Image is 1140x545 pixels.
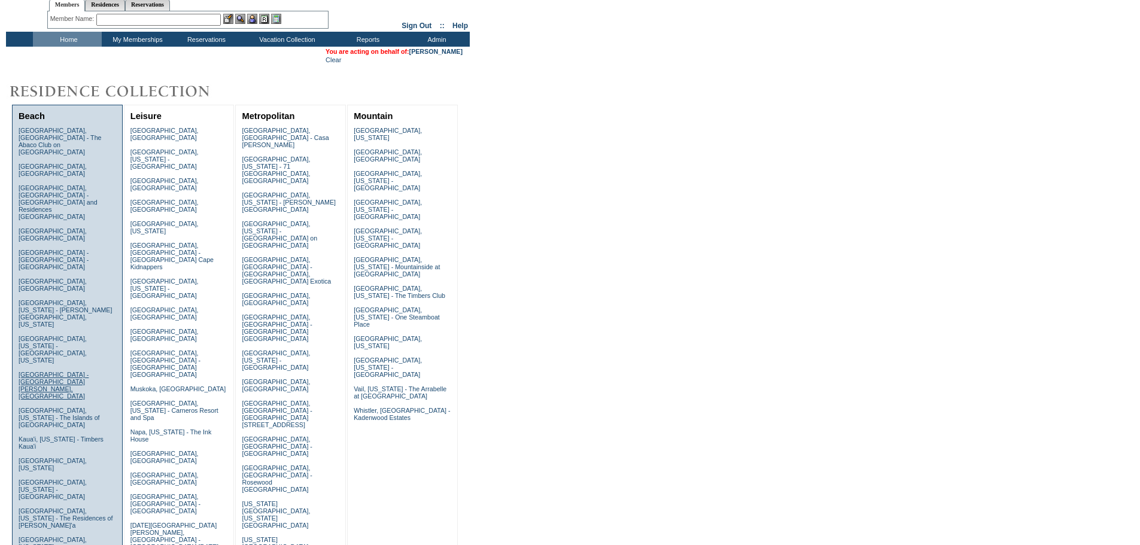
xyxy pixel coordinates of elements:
[326,56,341,63] a: Clear
[130,400,218,421] a: [GEOGRAPHIC_DATA], [US_STATE] - Carneros Resort and Spa
[332,32,401,47] td: Reports
[19,227,87,242] a: [GEOGRAPHIC_DATA], [GEOGRAPHIC_DATA]
[242,111,294,121] a: Metropolitan
[33,32,102,47] td: Home
[354,199,422,220] a: [GEOGRAPHIC_DATA], [US_STATE] - [GEOGRAPHIC_DATA]
[402,22,431,30] a: Sign Out
[354,227,422,249] a: [GEOGRAPHIC_DATA], [US_STATE] - [GEOGRAPHIC_DATA]
[354,256,440,278] a: [GEOGRAPHIC_DATA], [US_STATE] - Mountainside at [GEOGRAPHIC_DATA]
[19,163,87,177] a: [GEOGRAPHIC_DATA], [GEOGRAPHIC_DATA]
[242,127,329,148] a: [GEOGRAPHIC_DATA], [GEOGRAPHIC_DATA] - Casa [PERSON_NAME]
[354,127,422,141] a: [GEOGRAPHIC_DATA], [US_STATE]
[130,471,199,486] a: [GEOGRAPHIC_DATA], [GEOGRAPHIC_DATA]
[452,22,468,30] a: Help
[242,313,312,342] a: [GEOGRAPHIC_DATA], [GEOGRAPHIC_DATA] - [GEOGRAPHIC_DATA] [GEOGRAPHIC_DATA]
[19,184,98,220] a: [GEOGRAPHIC_DATA], [GEOGRAPHIC_DATA] - [GEOGRAPHIC_DATA] and Residences [GEOGRAPHIC_DATA]
[242,292,310,306] a: [GEOGRAPHIC_DATA], [GEOGRAPHIC_DATA]
[130,385,226,392] a: Muskoka, [GEOGRAPHIC_DATA]
[19,436,104,450] a: Kaua'i, [US_STATE] - Timbers Kaua'i
[242,436,312,457] a: [GEOGRAPHIC_DATA], [GEOGRAPHIC_DATA] - [GEOGRAPHIC_DATA]
[19,249,89,270] a: [GEOGRAPHIC_DATA] - [GEOGRAPHIC_DATA] - [GEOGRAPHIC_DATA]
[326,48,463,55] span: You are acting on behalf of:
[130,177,199,191] a: [GEOGRAPHIC_DATA], [GEOGRAPHIC_DATA]
[130,493,200,514] a: [GEOGRAPHIC_DATA], [GEOGRAPHIC_DATA] - [GEOGRAPHIC_DATA]
[247,14,257,24] img: Impersonate
[401,32,470,47] td: Admin
[354,357,422,378] a: [GEOGRAPHIC_DATA], [US_STATE] - [GEOGRAPHIC_DATA]
[242,378,310,392] a: [GEOGRAPHIC_DATA], [GEOGRAPHIC_DATA]
[50,14,96,24] div: Member Name:
[235,14,245,24] img: View
[354,111,393,121] a: Mountain
[130,199,199,213] a: [GEOGRAPHIC_DATA], [GEOGRAPHIC_DATA]
[354,407,450,421] a: Whistler, [GEOGRAPHIC_DATA] - Kadenwood Estates
[354,385,446,400] a: Vail, [US_STATE] - The Arrabelle at [GEOGRAPHIC_DATA]
[242,500,310,529] a: [US_STATE][GEOGRAPHIC_DATA], [US_STATE][GEOGRAPHIC_DATA]
[130,428,212,443] a: Napa, [US_STATE] - The Ink House
[409,48,463,55] a: [PERSON_NAME]
[130,242,214,270] a: [GEOGRAPHIC_DATA], [GEOGRAPHIC_DATA] - [GEOGRAPHIC_DATA] Cape Kidnappers
[19,479,87,500] a: [GEOGRAPHIC_DATA], [US_STATE] - [GEOGRAPHIC_DATA]
[19,407,100,428] a: [GEOGRAPHIC_DATA], [US_STATE] - The Islands of [GEOGRAPHIC_DATA]
[130,148,199,170] a: [GEOGRAPHIC_DATA], [US_STATE] - [GEOGRAPHIC_DATA]
[354,306,440,328] a: [GEOGRAPHIC_DATA], [US_STATE] - One Steamboat Place
[19,127,102,156] a: [GEOGRAPHIC_DATA], [GEOGRAPHIC_DATA] - The Abaco Club on [GEOGRAPHIC_DATA]
[242,191,336,213] a: [GEOGRAPHIC_DATA], [US_STATE] - [PERSON_NAME][GEOGRAPHIC_DATA]
[242,156,310,184] a: [GEOGRAPHIC_DATA], [US_STATE] - 71 [GEOGRAPHIC_DATA], [GEOGRAPHIC_DATA]
[130,328,199,342] a: [GEOGRAPHIC_DATA], [GEOGRAPHIC_DATA]
[239,32,332,47] td: Vacation Collection
[19,299,113,328] a: [GEOGRAPHIC_DATA], [US_STATE] - [PERSON_NAME][GEOGRAPHIC_DATA], [US_STATE]
[6,80,239,103] img: Destinations by Exclusive Resorts
[242,256,331,285] a: [GEOGRAPHIC_DATA], [GEOGRAPHIC_DATA] - [GEOGRAPHIC_DATA], [GEOGRAPHIC_DATA] Exotica
[242,220,317,249] a: [GEOGRAPHIC_DATA], [US_STATE] - [GEOGRAPHIC_DATA] on [GEOGRAPHIC_DATA]
[242,400,312,428] a: [GEOGRAPHIC_DATA], [GEOGRAPHIC_DATA] - [GEOGRAPHIC_DATA][STREET_ADDRESS]
[259,14,269,24] img: Reservations
[271,14,281,24] img: b_calculator.gif
[130,278,199,299] a: [GEOGRAPHIC_DATA], [US_STATE] - [GEOGRAPHIC_DATA]
[130,127,199,141] a: [GEOGRAPHIC_DATA], [GEOGRAPHIC_DATA]
[130,306,199,321] a: [GEOGRAPHIC_DATA], [GEOGRAPHIC_DATA]
[130,111,162,121] a: Leisure
[19,457,87,471] a: [GEOGRAPHIC_DATA], [US_STATE]
[19,507,113,529] a: [GEOGRAPHIC_DATA], [US_STATE] - The Residences of [PERSON_NAME]'a
[19,111,45,121] a: Beach
[130,220,199,235] a: [GEOGRAPHIC_DATA], [US_STATE]
[354,148,422,163] a: [GEOGRAPHIC_DATA], [GEOGRAPHIC_DATA]
[19,371,89,400] a: [GEOGRAPHIC_DATA] - [GEOGRAPHIC_DATA][PERSON_NAME], [GEOGRAPHIC_DATA]
[130,349,200,378] a: [GEOGRAPHIC_DATA], [GEOGRAPHIC_DATA] - [GEOGRAPHIC_DATA] [GEOGRAPHIC_DATA]
[171,32,239,47] td: Reservations
[102,32,171,47] td: My Memberships
[242,349,310,371] a: [GEOGRAPHIC_DATA], [US_STATE] - [GEOGRAPHIC_DATA]
[130,450,199,464] a: [GEOGRAPHIC_DATA], [GEOGRAPHIC_DATA]
[354,335,422,349] a: [GEOGRAPHIC_DATA], [US_STATE]
[440,22,445,30] span: ::
[242,464,312,493] a: [GEOGRAPHIC_DATA], [GEOGRAPHIC_DATA] - Rosewood [GEOGRAPHIC_DATA]
[19,335,87,364] a: [GEOGRAPHIC_DATA], [US_STATE] - [GEOGRAPHIC_DATA], [US_STATE]
[19,278,87,292] a: [GEOGRAPHIC_DATA], [GEOGRAPHIC_DATA]
[354,170,422,191] a: [GEOGRAPHIC_DATA], [US_STATE] - [GEOGRAPHIC_DATA]
[354,285,445,299] a: [GEOGRAPHIC_DATA], [US_STATE] - The Timbers Club
[223,14,233,24] img: b_edit.gif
